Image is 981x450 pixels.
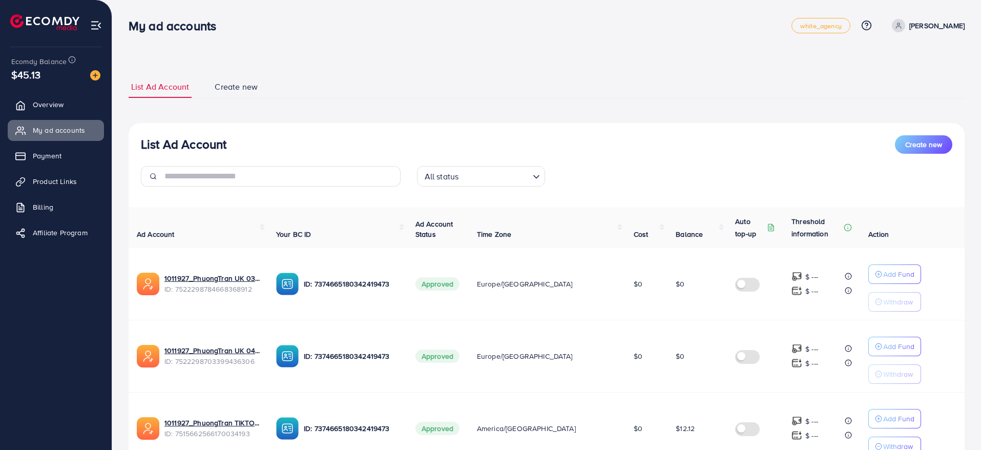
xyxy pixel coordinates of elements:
a: white_agency [791,18,850,33]
img: top-up amount [791,416,802,426]
span: Europe/[GEOGRAPHIC_DATA] [477,351,573,361]
img: menu [90,19,102,31]
button: Withdraw [868,292,921,312]
p: $ --- [805,357,818,370]
div: <span class='underline'>1011927_PhuongTran TIKTOK US 02_1749876563912</span></br>7515662566170034193 [164,418,260,439]
img: top-up amount [791,343,802,354]
span: Ad Account [137,229,175,239]
span: Ad Account Status [415,219,453,239]
a: Payment [8,146,104,166]
a: Affiliate Program [8,222,104,243]
span: Action [868,229,889,239]
span: ID: 7522298784668368912 [164,284,260,294]
p: Threshold information [791,215,842,240]
img: ic-ba-acc.ded83a64.svg [276,345,299,367]
p: Add Fund [883,340,914,353]
img: ic-ba-acc.ded83a64.svg [276,417,299,440]
p: $ --- [805,285,818,297]
p: [PERSON_NAME] [909,19,965,32]
span: $12.12 [676,423,695,434]
span: $0 [634,279,642,289]
span: ID: 7522298703399436306 [164,356,260,366]
img: top-up amount [791,271,802,282]
a: 1011927_PhuongTran TIKTOK US 02_1749876563912 [164,418,260,428]
a: Overview [8,94,104,115]
p: Add Fund [883,268,914,280]
div: <span class='underline'>1011927_PhuongTran UK 03_1751421675794</span></br>7522298784668368912 [164,273,260,294]
button: Add Fund [868,409,921,428]
span: Approved [415,350,460,363]
img: top-up amount [791,430,802,441]
button: Create new [895,135,952,154]
img: top-up amount [791,358,802,369]
span: ID: 7515662566170034193 [164,428,260,439]
a: 1011927_PhuongTran UK 04_1751421750373 [164,345,260,356]
span: America/[GEOGRAPHIC_DATA] [477,423,576,434]
img: ic-ads-acc.e4c84228.svg [137,273,159,295]
p: Auto top-up [735,215,765,240]
span: Billing [33,202,53,212]
span: Create new [215,81,258,93]
span: $0 [634,423,642,434]
p: ID: 7374665180342419473 [304,278,399,290]
h3: My ad accounts [129,18,224,33]
p: ID: 7374665180342419473 [304,422,399,435]
div: Search for option [417,166,545,187]
button: Withdraw [868,364,921,384]
span: Approved [415,422,460,435]
img: top-up amount [791,285,802,296]
iframe: Chat [937,404,973,442]
p: Withdraw [883,296,913,308]
span: Overview [33,99,64,110]
p: $ --- [805,271,818,283]
span: Europe/[GEOGRAPHIC_DATA] [477,279,573,289]
p: $ --- [805,429,818,442]
a: My ad accounts [8,120,104,140]
span: Your BC ID [276,229,311,239]
span: Cost [634,229,649,239]
p: Withdraw [883,368,913,380]
p: Add Fund [883,413,914,425]
span: Product Links [33,176,77,187]
p: ID: 7374665180342419473 [304,350,399,362]
a: 1011927_PhuongTran UK 03_1751421675794 [164,273,260,283]
div: <span class='underline'>1011927_PhuongTran UK 04_1751421750373</span></br>7522298703399436306 [164,345,260,366]
span: Time Zone [477,229,511,239]
span: Approved [415,277,460,291]
img: ic-ba-acc.ded83a64.svg [276,273,299,295]
span: $0 [676,351,684,361]
button: Add Fund [868,337,921,356]
span: Create new [905,139,942,150]
img: ic-ads-acc.e4c84228.svg [137,417,159,440]
img: image [90,70,100,80]
span: $0 [634,351,642,361]
span: $45.13 [11,67,40,82]
span: Payment [33,151,61,161]
a: Product Links [8,171,104,192]
a: Billing [8,197,104,217]
span: Ecomdy Balance [11,56,67,67]
span: Affiliate Program [33,228,88,238]
span: List Ad Account [131,81,189,93]
span: All status [423,169,461,184]
span: $0 [676,279,684,289]
img: logo [10,14,79,30]
button: Add Fund [868,264,921,284]
h3: List Ad Account [141,137,226,152]
a: [PERSON_NAME] [888,19,965,32]
p: $ --- [805,343,818,355]
span: My ad accounts [33,125,85,135]
span: white_agency [800,23,842,29]
img: ic-ads-acc.e4c84228.svg [137,345,159,367]
span: Balance [676,229,703,239]
input: Search for option [462,167,528,184]
p: $ --- [805,415,818,427]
